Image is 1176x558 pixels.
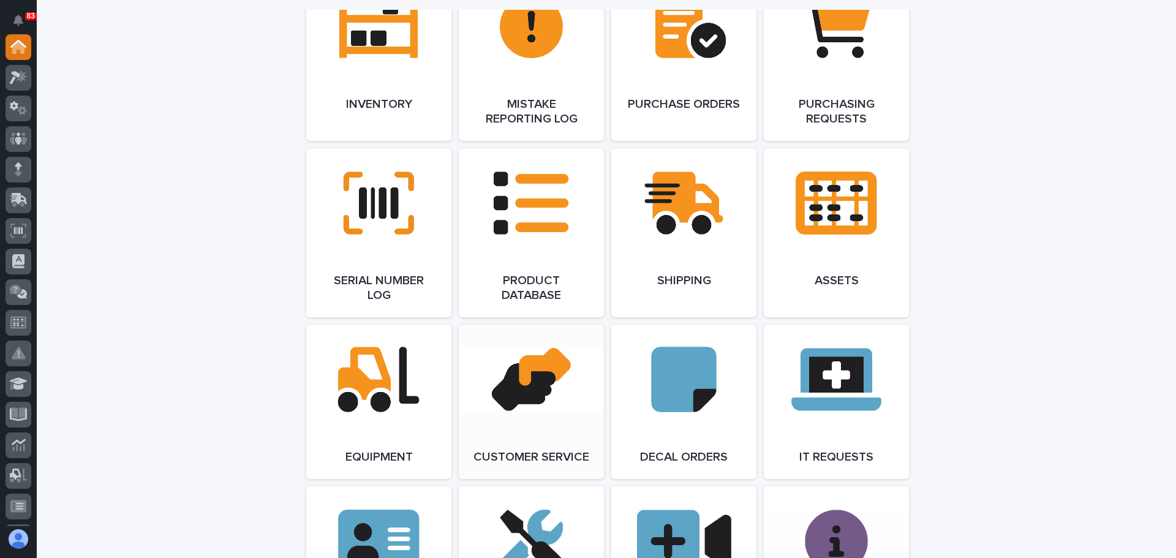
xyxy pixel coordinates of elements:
button: Notifications [6,7,31,33]
a: Decal Orders [611,325,756,479]
p: 83 [27,12,35,20]
button: users-avatar [6,526,31,552]
a: IT Requests [764,325,909,479]
a: Serial Number Log [306,148,451,317]
a: Equipment [306,325,451,479]
a: Customer Service [459,325,604,479]
div: Notifications83 [15,15,31,34]
a: Assets [764,148,909,317]
a: Product Database [459,148,604,317]
a: Shipping [611,148,756,317]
